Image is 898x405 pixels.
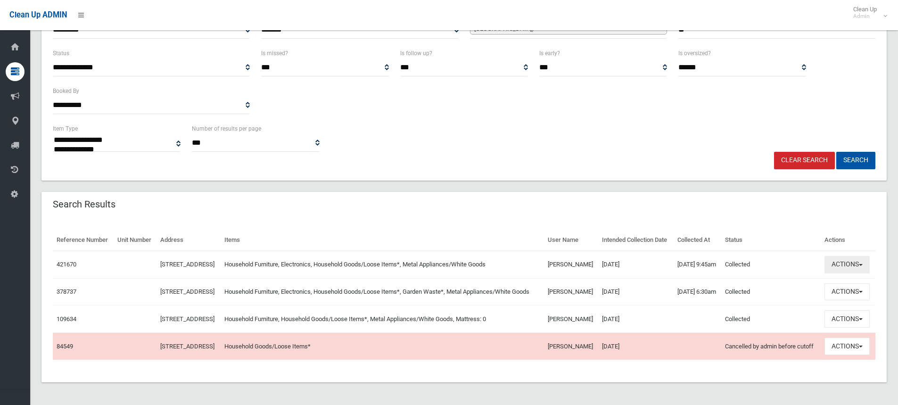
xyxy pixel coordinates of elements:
a: Clear Search [774,152,835,169]
th: Reference Number [53,230,114,251]
a: 378737 [57,288,76,295]
td: [DATE] [598,306,673,333]
button: Actions [824,256,870,273]
a: [STREET_ADDRESS] [160,261,214,268]
td: Household Furniture, Electronics, Household Goods/Loose Items*, Garden Waste*, Metal Appliances/W... [221,278,544,306]
a: 84549 [57,343,73,350]
button: Search [836,152,875,169]
label: Item Type [53,124,78,134]
label: Is follow up? [400,48,432,58]
a: [STREET_ADDRESS] [160,315,214,322]
th: User Name [544,230,599,251]
td: [DATE] [598,333,673,360]
td: Household Furniture, Electronics, Household Goods/Loose Items*, Metal Appliances/White Goods [221,251,544,278]
td: Collected [721,278,821,306]
label: Is oversized? [678,48,711,58]
a: [STREET_ADDRESS] [160,288,214,295]
td: [DATE] [598,278,673,306]
span: Clean Up ADMIN [9,10,67,19]
td: [DATE] 6:30am [674,278,721,306]
label: Is missed? [261,48,288,58]
a: 421670 [57,261,76,268]
th: Unit Number [114,230,157,251]
th: Status [721,230,821,251]
small: Admin [853,13,877,20]
label: Booked By [53,86,79,96]
th: Items [221,230,544,251]
td: [DATE] [598,251,673,278]
td: Collected [721,306,821,333]
th: Intended Collection Date [598,230,673,251]
label: Number of results per page [192,124,261,134]
label: Status [53,48,69,58]
span: Clean Up [849,6,886,20]
td: [PERSON_NAME] [544,333,599,360]
th: Actions [821,230,875,251]
td: [PERSON_NAME] [544,251,599,278]
a: [STREET_ADDRESS] [160,343,214,350]
th: Address [157,230,221,251]
header: Search Results [41,195,127,214]
td: Cancelled by admin before cutoff [721,333,821,360]
a: 109634 [57,315,76,322]
td: Household Goods/Loose Items* [221,333,544,360]
button: Actions [824,310,870,328]
td: Collected [721,251,821,278]
button: Actions [824,338,870,355]
td: [DATE] 9:45am [674,251,721,278]
td: Household Furniture, Household Goods/Loose Items*, Metal Appliances/White Goods, Mattress: 0 [221,306,544,333]
th: Collected At [674,230,721,251]
label: Is early? [539,48,560,58]
td: [PERSON_NAME] [544,278,599,306]
button: Actions [824,283,870,301]
td: [PERSON_NAME] [544,306,599,333]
